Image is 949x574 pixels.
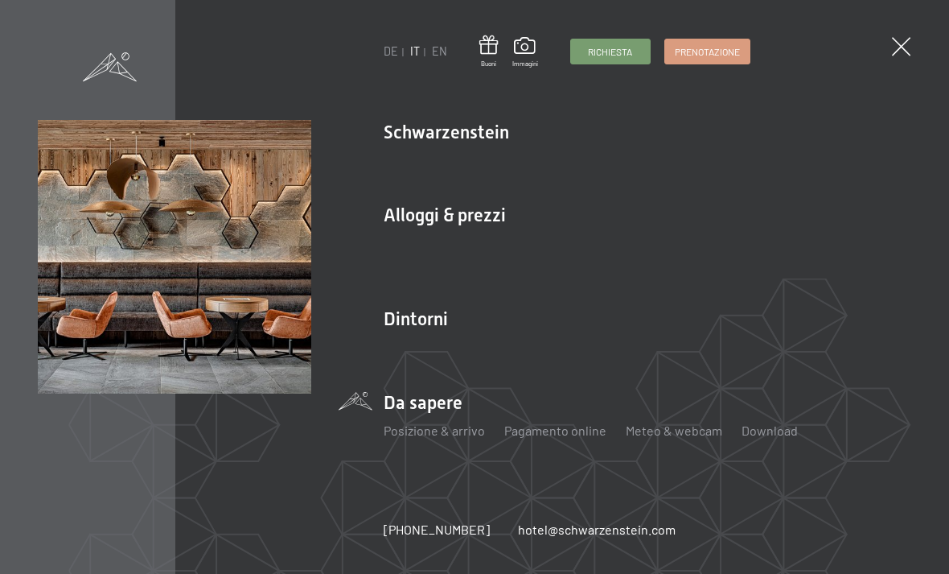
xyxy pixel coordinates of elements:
[512,37,538,68] a: Immagini
[410,44,420,58] a: IT
[384,44,398,58] a: DE
[384,522,490,537] span: [PHONE_NUMBER]
[742,423,798,438] a: Download
[384,423,485,438] a: Posizione & arrivo
[479,35,498,68] a: Buoni
[384,521,490,539] a: [PHONE_NUMBER]
[512,60,538,68] span: Immagini
[504,423,606,438] a: Pagamento online
[38,120,311,394] img: [Translate to Italienisch:]
[479,60,498,68] span: Buoni
[571,39,650,64] a: Richiesta
[518,521,676,539] a: hotel@schwarzenstein.com
[665,39,750,64] a: Prenotazione
[626,423,722,438] a: Meteo & webcam
[675,45,740,59] span: Prenotazione
[432,44,447,58] a: EN
[588,45,632,59] span: Richiesta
